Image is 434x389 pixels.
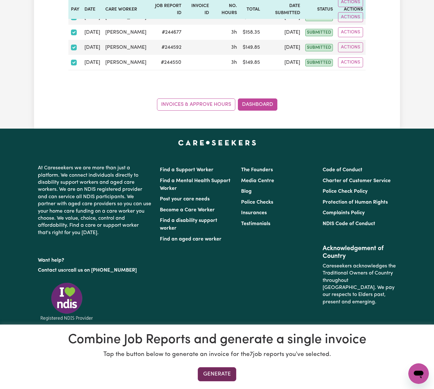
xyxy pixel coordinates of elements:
span: 3 hours [231,15,237,20]
a: Dashboard [238,98,277,111]
a: Become a Care Worker [160,207,215,213]
td: [PERSON_NAME] [103,40,149,55]
h2: Acknowledgement of Country [323,245,396,260]
a: Find a Support Worker [160,167,213,173]
a: Complaints Policy [323,210,365,216]
a: Invoices & Approve Hours [157,98,235,111]
td: # 244550 [149,55,184,70]
button: Actions [338,27,363,37]
td: [DATE] [82,40,103,55]
a: Insurances [241,210,267,216]
h1: Combine Job Reports and generate a single invoice [8,332,426,348]
a: Find a Mental Health Support Worker [160,178,230,191]
p: Careseekers acknowledges the Traditional Owners of Country throughout [GEOGRAPHIC_DATA]. We pay o... [323,260,396,308]
span: 3 hours [231,60,237,65]
button: Actions [338,57,363,67]
td: [DATE] [263,55,303,70]
td: $ 149.85 [239,55,263,70]
p: At Careseekers we are more than just a platform. We connect individuals directly to disability su... [38,162,152,239]
a: Police Check Policy [323,189,368,194]
a: Charter of Customer Service [323,178,391,183]
a: Post your care needs [160,197,210,202]
p: Tap the button below to generate an invoice for the 7 job reports you've selected. [8,350,426,359]
a: Find a disability support worker [160,218,217,231]
p: Want help? [38,254,152,264]
td: $ 158.35 [239,25,263,40]
a: The Founders [241,167,273,173]
a: Find an aged care worker [160,237,221,242]
td: # 244677 [149,25,184,40]
td: [PERSON_NAME] [103,25,149,40]
span: 3 hours [231,45,237,50]
a: Protection of Human Rights [323,200,388,205]
button: Actions [338,12,363,22]
a: Testimonials [241,221,270,226]
td: $ 149.85 [239,40,263,55]
a: NDIS Code of Conduct [323,221,375,226]
button: Generate [198,367,236,381]
button: Actions [338,42,363,52]
span: 3 hours [231,30,237,35]
a: Police Checks [241,200,273,205]
iframe: Button to launch messaging window [408,363,429,384]
td: [DATE] [263,25,303,40]
td: # 244592 [149,40,184,55]
p: or [38,264,152,276]
a: call us on [PHONE_NUMBER] [68,268,137,273]
td: [DATE] [82,25,103,40]
span: submitted [305,44,333,51]
a: Media Centre [241,178,274,183]
td: [PERSON_NAME] [103,55,149,70]
img: Registered NDIS provider [38,282,96,322]
span: submitted [305,59,333,66]
a: Code of Conduct [323,167,362,173]
a: Contact us [38,268,63,273]
td: [DATE] [82,55,103,70]
a: Blog [241,189,252,194]
td: [DATE] [263,40,303,55]
span: submitted [305,29,333,36]
a: Careseekers home page [178,140,256,145]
